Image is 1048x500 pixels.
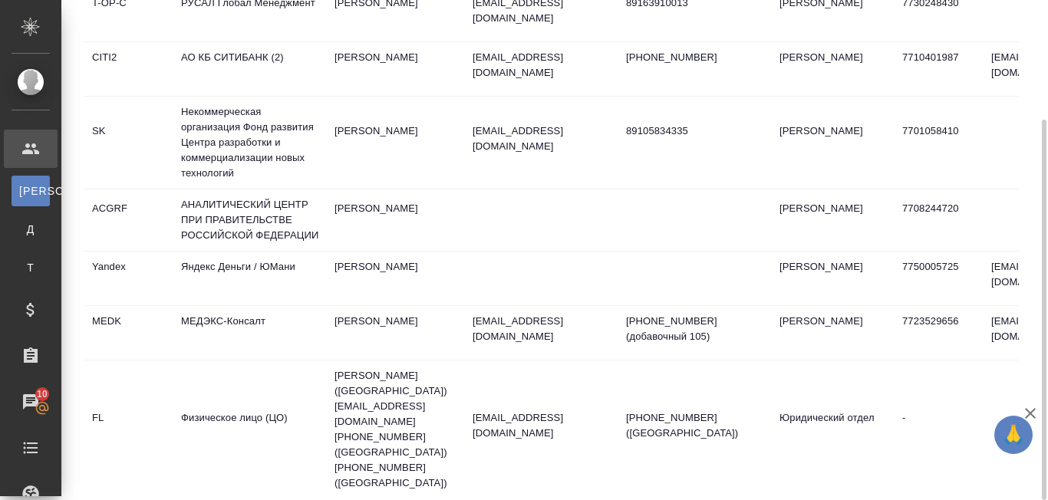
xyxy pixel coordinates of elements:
[173,189,327,251] td: АНАЛИТИЧЕСКИЙ ЦЕНТР ПРИ ПРАВИТЕЛЬСТВЕ РОССИЙСКОЙ ФЕДЕРАЦИИ
[327,116,465,169] td: [PERSON_NAME]
[173,252,327,305] td: Яндекс Деньги / ЮМани
[173,306,327,360] td: МЕДЭКС-Консалт
[12,176,50,206] a: [PERSON_NAME]
[84,42,173,96] td: CITI2
[84,116,173,169] td: SK
[327,360,465,498] td: [PERSON_NAME] ([GEOGRAPHIC_DATA]) [EMAIL_ADDRESS][DOMAIN_NAME] [PHONE_NUMBER] ([GEOGRAPHIC_DATA])...
[895,193,984,247] td: 7708244720
[327,42,465,96] td: [PERSON_NAME]
[173,97,327,189] td: Некоммерческая организация Фонд развития Центра разработки и коммерциализации новых технологий
[895,403,984,456] td: -
[772,42,895,96] td: [PERSON_NAME]
[772,252,895,305] td: [PERSON_NAME]
[327,306,465,360] td: [PERSON_NAME]
[327,252,465,305] td: [PERSON_NAME]
[84,306,173,360] td: MEDK
[84,403,173,456] td: FL
[84,193,173,247] td: ACGRF
[772,193,895,247] td: [PERSON_NAME]
[626,314,764,344] p: [PHONE_NUMBER] (добавочный 105)
[173,42,327,96] td: АО КБ СИТИБАНК (2)
[895,252,984,305] td: 7750005725
[473,410,611,441] p: [EMAIL_ADDRESS][DOMAIN_NAME]
[895,306,984,360] td: 7723529656
[994,416,1033,454] button: 🙏
[473,314,611,344] p: [EMAIL_ADDRESS][DOMAIN_NAME]
[626,410,764,441] p: [PHONE_NUMBER] ([GEOGRAPHIC_DATA])
[473,123,611,154] p: [EMAIL_ADDRESS][DOMAIN_NAME]
[626,50,764,65] p: [PHONE_NUMBER]
[626,123,764,139] p: 89105834335
[19,183,42,199] span: [PERSON_NAME]
[12,214,50,245] a: Д
[772,306,895,360] td: [PERSON_NAME]
[84,252,173,305] td: Yandex
[895,42,984,96] td: 7710401987
[28,387,57,402] span: 10
[772,116,895,169] td: [PERSON_NAME]
[173,403,327,456] td: Физическое лицо (ЦО)
[772,403,895,456] td: Юридический отдел
[895,116,984,169] td: 7701058410
[12,252,50,283] a: Т
[327,193,465,247] td: [PERSON_NAME]
[1000,419,1027,451] span: 🙏
[19,222,42,237] span: Д
[19,260,42,275] span: Т
[473,50,611,81] p: [EMAIL_ADDRESS][DOMAIN_NAME]
[4,383,58,421] a: 10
